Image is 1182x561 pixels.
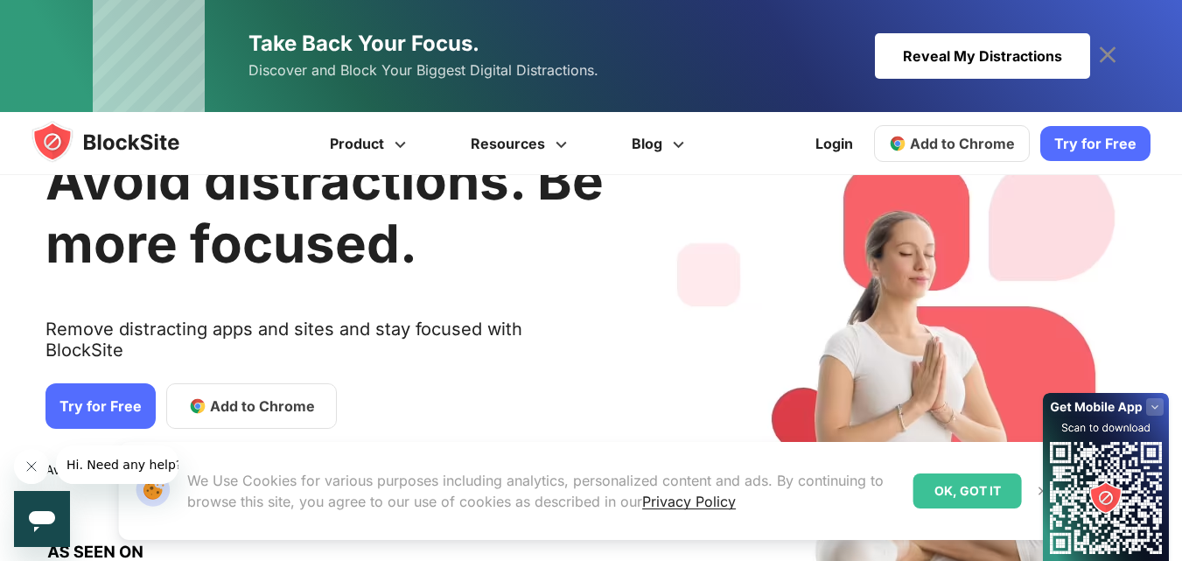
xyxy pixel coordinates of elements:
[441,112,602,175] a: Resources
[642,493,736,510] a: Privacy Policy
[805,123,864,165] a: Login
[913,473,1022,508] div: OK, GOT IT
[875,33,1090,79] div: Reveal My Distractions
[248,31,479,56] span: Take Back Your Focus.
[874,125,1030,162] a: Add to Chrome
[1032,480,1054,502] button: Close
[10,12,126,26] span: Hi. Need any help?
[889,135,906,152] img: chrome-icon.svg
[56,445,178,484] iframe: Mensagem da empresa
[14,449,49,484] iframe: Fechar mensagem
[31,121,213,163] img: blocksite-icon.5d769676.svg
[1040,126,1151,161] a: Try for Free
[166,383,337,429] a: Add to Chrome
[45,383,156,429] a: Try for Free
[910,135,1015,152] span: Add to Chrome
[248,58,598,83] span: Discover and Block Your Biggest Digital Distractions.
[187,470,899,512] p: We Use Cookies for various purposes including analytics, personalized content and ads. By continu...
[300,112,441,175] a: Product
[45,149,604,275] h1: Avoid distractions. Be more focused.
[14,491,70,547] iframe: Botão para abrir a janela de mensagens
[1036,484,1050,498] img: Close
[210,396,315,417] span: Add to Chrome
[45,319,604,375] text: Remove distracting apps and sites and stay focused with BlockSite
[602,112,719,175] a: Blog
